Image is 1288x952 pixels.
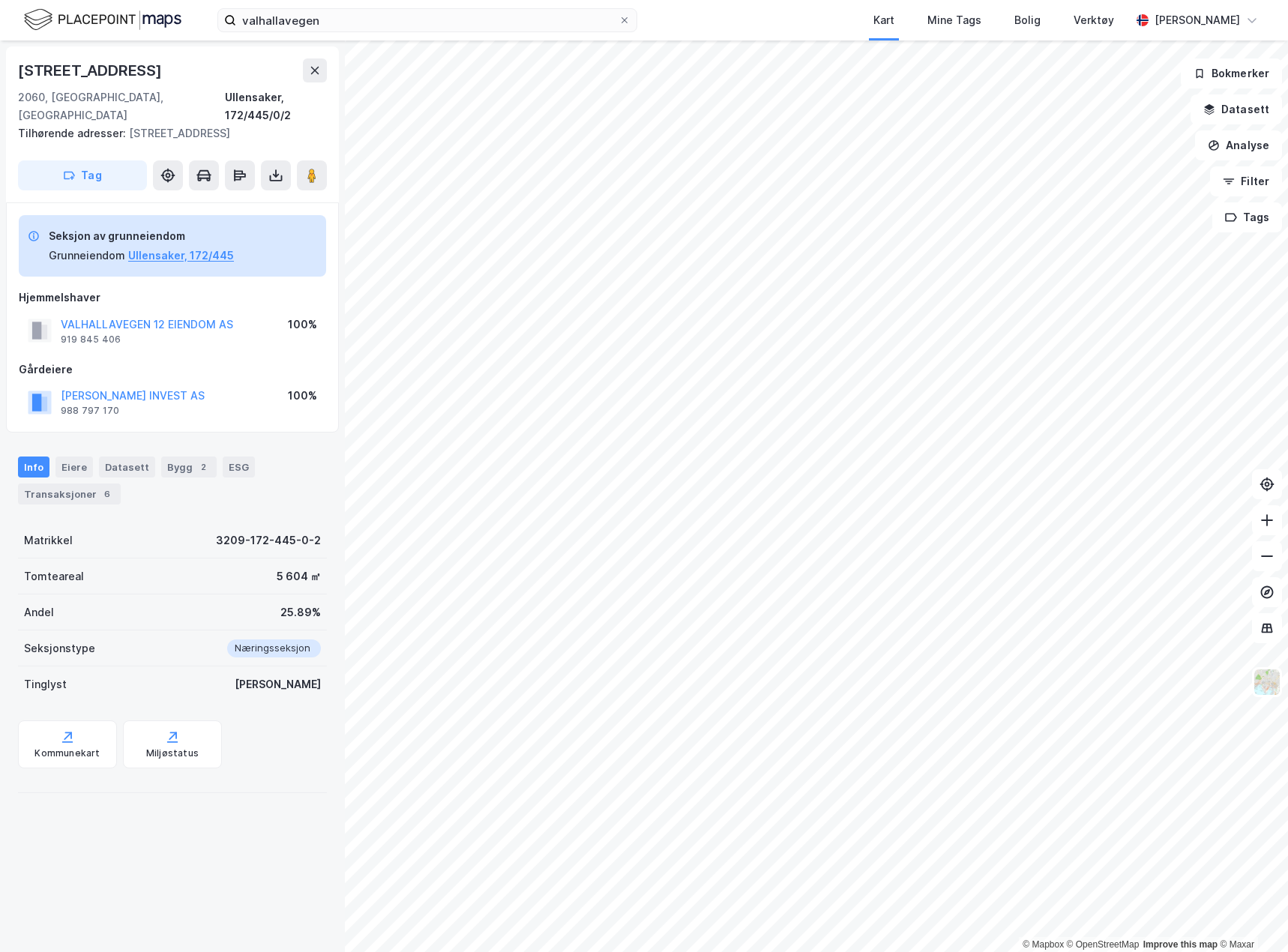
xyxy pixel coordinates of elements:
div: Mine Tags [927,11,981,29]
img: Z [1253,668,1281,696]
div: Ullensaker, 172/445/0/2 [225,88,327,124]
button: Datasett [1191,94,1282,124]
div: Seksjon av grunneiendom [49,227,234,245]
div: Info [18,457,49,477]
div: Bolig [1014,11,1041,29]
span: Tilhørende adresser: [18,127,129,139]
div: ESG [223,457,255,477]
div: 2060, [GEOGRAPHIC_DATA], [GEOGRAPHIC_DATA] [18,88,225,124]
a: Mapbox [1023,939,1064,950]
iframe: Chat Widget [1213,880,1288,952]
div: Grunneiendom [49,247,125,265]
button: Bokmerker [1181,58,1282,88]
div: Matrikkel [24,531,73,549]
div: Tinglyst [24,675,67,693]
button: Filter [1210,166,1282,196]
a: Improve this map [1143,939,1218,950]
div: Kart [873,11,894,29]
div: 25.89% [280,603,321,621]
div: [STREET_ADDRESS] [18,58,165,82]
button: Ullensaker, 172/445 [128,247,234,265]
div: [PERSON_NAME] [235,675,321,693]
div: Hjemmelshaver [19,289,326,307]
div: Verktøy [1074,11,1114,29]
div: [PERSON_NAME] [1155,11,1240,29]
div: 100% [288,316,317,334]
button: Analyse [1195,130,1282,160]
div: Kontrollprogram for chat [1213,880,1288,952]
div: 988 797 170 [61,405,119,417]
div: Bygg [161,457,217,477]
a: OpenStreetMap [1067,939,1140,950]
div: 3209-172-445-0-2 [216,531,321,549]
div: 2 [196,460,211,475]
div: Datasett [99,457,155,477]
div: Eiere [55,457,93,477]
div: Transaksjoner [18,483,121,504]
div: Kommunekart [34,747,100,759]
div: Seksjonstype [24,639,95,657]
div: Tomteareal [24,567,84,585]
div: Miljøstatus [146,747,199,759]
div: Andel [24,603,54,621]
button: Tags [1212,202,1282,232]
div: 5 604 ㎡ [277,567,321,585]
button: Tag [18,160,147,190]
div: 100% [288,387,317,405]
div: 6 [100,486,115,501]
div: 919 845 406 [61,334,121,346]
div: Gårdeiere [19,361,326,379]
input: Søk på adresse, matrikkel, gårdeiere, leietakere eller personer [236,9,619,31]
img: logo.f888ab2527a4732fd821a326f86c7f29.svg [24,7,181,33]
div: [STREET_ADDRESS] [18,124,315,142]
